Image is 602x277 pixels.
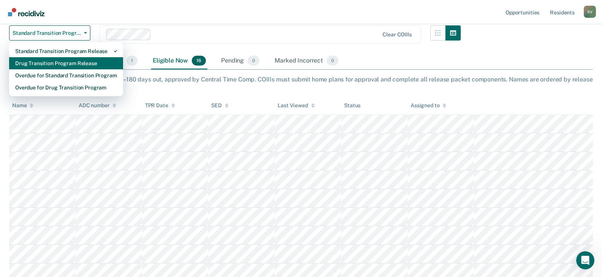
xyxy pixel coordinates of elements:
div: Standard Transition Program Release [15,45,117,57]
span: 1 [126,56,137,66]
div: Marked Incorrect0 [273,53,340,69]
div: Overdue for Standard Transition Program [15,69,117,81]
div: Last Viewed [278,102,314,109]
div: S V [584,6,596,18]
iframe: Intercom live chat [576,251,594,269]
div: SED [211,102,229,109]
div: Eligible Now16 [151,53,207,69]
span: 0 [327,56,338,66]
div: This tab lists cases with release dates 30–180 days out, approved by Central Time Comp. COIIIs mu... [9,76,593,90]
div: Clear COIIIs [382,31,411,38]
button: Standard Transition Program Release [9,25,90,41]
div: Overdue for Drug Transition Program [15,81,117,94]
div: Assigned to [411,102,446,109]
div: TPR Date [145,102,175,109]
div: Name [12,102,33,109]
span: Standard Transition Program Release [13,30,81,36]
div: Pending0 [220,53,261,69]
img: Recidiviz [8,8,44,16]
span: 16 [192,56,206,66]
span: 0 [248,56,259,66]
button: Profile dropdown button [584,6,596,18]
div: Status [344,102,360,109]
div: Drug Transition Program Release [15,57,117,69]
div: ADC number [79,102,117,109]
